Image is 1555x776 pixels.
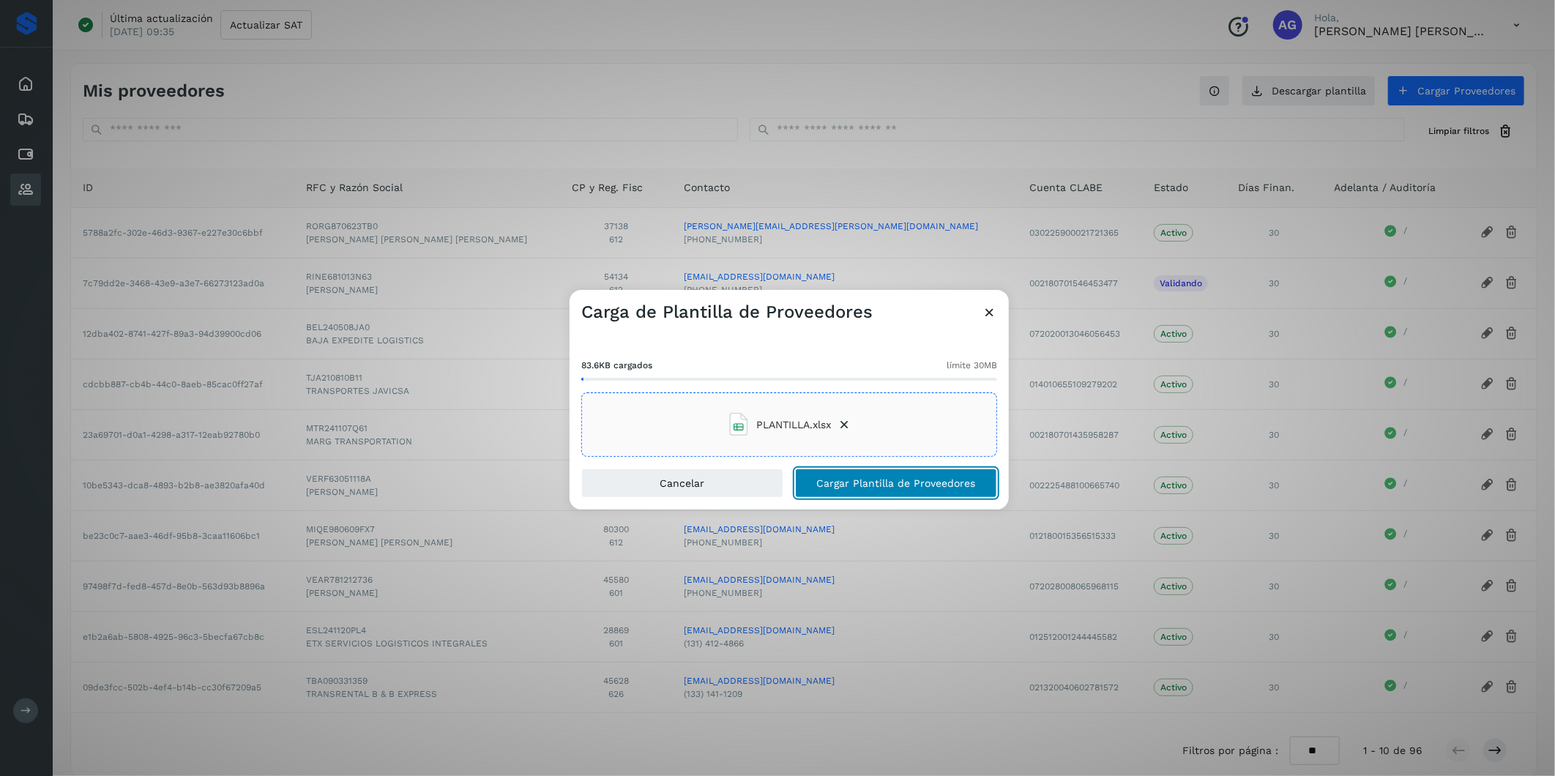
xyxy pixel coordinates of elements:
[660,478,705,488] span: Cancelar
[581,302,873,323] h3: Carga de Plantilla de Proveedores
[795,469,997,498] button: Cargar Plantilla de Proveedores
[756,417,831,433] span: PLANTILLA.xlsx
[581,359,652,372] span: 83.6KB cargados
[581,469,783,498] button: Cancelar
[947,359,997,372] span: límite 30MB
[817,478,976,488] span: Cargar Plantilla de Proveedores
